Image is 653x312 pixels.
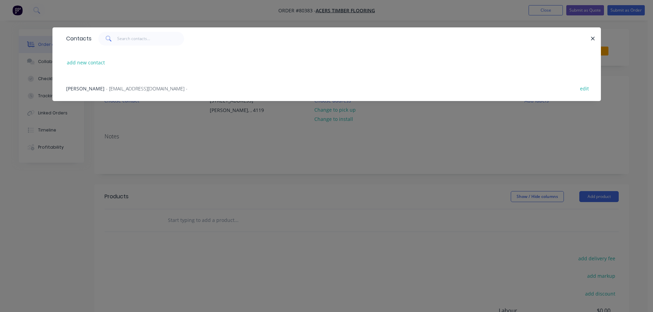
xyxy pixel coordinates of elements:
[66,85,105,92] span: [PERSON_NAME]
[577,84,593,93] button: edit
[63,28,92,50] div: Contacts
[106,85,188,92] span: - [EMAIL_ADDRESS][DOMAIN_NAME] -
[117,32,184,46] input: Search contacts...
[63,58,109,67] button: add new contact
